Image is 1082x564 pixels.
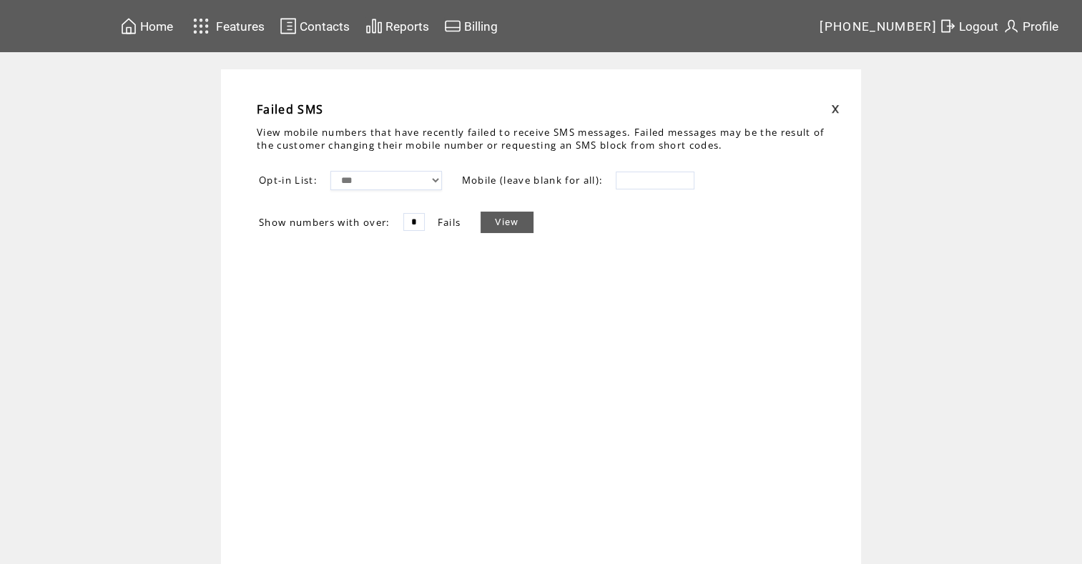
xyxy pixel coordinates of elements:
[442,15,500,37] a: Billing
[937,15,1000,37] a: Logout
[300,19,350,34] span: Contacts
[820,19,937,34] span: [PHONE_NUMBER]
[959,19,998,34] span: Logout
[462,174,604,187] span: Mobile (leave blank for all):
[189,14,214,38] img: features.svg
[259,216,390,229] span: Show numbers with over:
[140,19,173,34] span: Home
[481,212,533,233] a: View
[118,15,175,37] a: Home
[120,17,137,35] img: home.svg
[259,174,318,187] span: Opt-in List:
[939,17,956,35] img: exit.svg
[187,12,267,40] a: Features
[1003,17,1020,35] img: profile.svg
[363,15,431,37] a: Reports
[444,17,461,35] img: creidtcard.svg
[1000,15,1061,37] a: Profile
[257,102,323,117] span: Failed SMS
[438,216,461,229] span: Fails
[464,19,498,34] span: Billing
[216,19,265,34] span: Features
[365,17,383,35] img: chart.svg
[385,19,429,34] span: Reports
[257,126,825,152] span: View mobile numbers that have recently failed to receive SMS messages. Failed messages may be the...
[1023,19,1058,34] span: Profile
[277,15,352,37] a: Contacts
[280,17,297,35] img: contacts.svg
